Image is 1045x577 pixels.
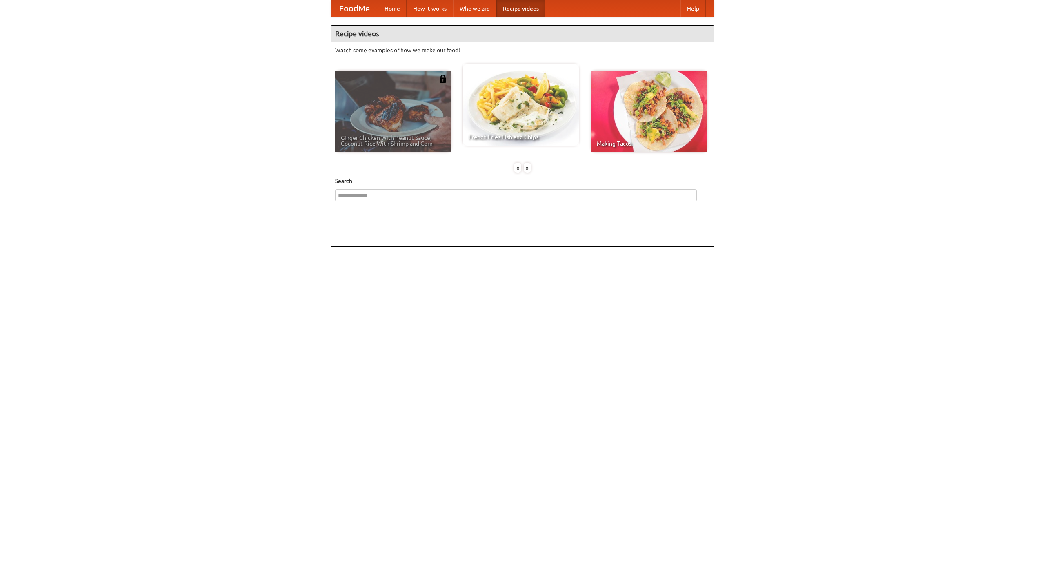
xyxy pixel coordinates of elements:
p: Watch some examples of how we make our food! [335,46,710,54]
a: FoodMe [331,0,378,17]
span: French Fries Fish and Chips [469,134,573,140]
a: Help [680,0,706,17]
a: How it works [407,0,453,17]
div: » [524,163,531,173]
a: Making Tacos [591,71,707,152]
img: 483408.png [439,75,447,83]
span: Making Tacos [597,141,701,146]
a: Home [378,0,407,17]
h4: Recipe videos [331,26,714,42]
h5: Search [335,177,710,185]
a: Recipe videos [496,0,545,17]
a: French Fries Fish and Chips [463,64,579,146]
a: Who we are [453,0,496,17]
div: « [514,163,521,173]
